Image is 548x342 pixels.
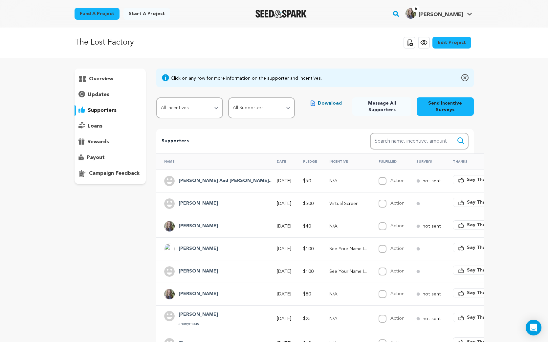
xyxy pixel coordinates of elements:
[164,311,175,321] img: user.png
[295,153,321,170] th: Pledge
[277,200,291,207] p: [DATE]
[255,10,307,18] a: Seed&Spark Homepage
[358,100,406,113] span: Message All Supporters
[329,178,367,184] p: N/A
[453,243,499,252] button: Say Thanks
[88,91,109,99] p: updates
[171,75,322,82] div: Click on any row for more information on the supporter and incentives.
[467,290,493,296] span: Say Thanks
[419,12,463,17] span: [PERSON_NAME]
[390,178,405,183] label: Action
[467,222,493,228] span: Say Thanks
[164,221,175,231] img: 8e7ef93ac0d8bd2b.jpg
[156,153,269,170] th: Name
[467,244,493,251] span: Say Thanks
[89,75,113,83] p: overview
[179,222,218,230] h4: Riley Allen
[329,291,367,297] p: N/A
[277,268,291,275] p: [DATE]
[75,74,146,84] button: overview
[89,170,140,177] p: campaign feedback
[417,97,473,116] button: Send Incentive Surveys
[352,97,411,116] button: Message All Supporters
[467,267,493,273] span: Say Thanks
[303,292,311,296] span: $80
[305,97,347,109] button: Download
[277,291,291,297] p: [DATE]
[423,315,441,322] p: not sent
[277,315,291,322] p: [DATE]
[88,122,102,130] p: loans
[467,176,493,183] span: Say Thanks
[164,198,175,209] img: user.png
[370,133,469,150] input: Search name, incentive, amount
[179,311,218,319] h4: Julia Weinberg
[303,201,314,206] span: $500
[432,37,471,49] a: Edit Project
[179,321,218,327] p: anonymous
[164,244,175,254] img: ACg8ocIQPV5Bch9EyxVkLaCFfWspb_KeATH9txcKJJxtf24JjuA_qVGd=s96-c
[412,6,420,12] span: 6
[75,168,146,179] button: campaign feedback
[75,37,134,49] p: The Lost Factory
[453,175,499,184] button: Say Thanks
[406,8,416,19] img: 8e7ef93ac0d8bd2b.jpg
[164,176,175,186] img: user.png
[87,138,109,146] p: rewards
[329,200,367,207] p: Virtual Screening Plus Q&A
[329,223,367,230] p: N/A
[390,269,405,273] label: Action
[277,178,291,184] p: [DATE]
[303,316,311,321] span: $25
[75,152,146,163] button: payout
[467,314,493,321] span: Say Thanks
[162,137,349,145] p: Supporters
[467,199,493,206] span: Say Thanks
[390,201,405,206] label: Action
[453,220,499,230] button: Say Thanks
[123,8,170,20] a: Start a project
[390,224,405,228] label: Action
[453,313,499,322] button: Say Thanks
[329,246,367,252] p: See Your Name In The Credits!
[408,153,445,170] th: Surveys
[390,292,405,296] label: Action
[390,316,405,321] label: Action
[87,154,105,162] p: payout
[404,7,473,19] a: Riley A.'s Profile
[453,288,499,297] button: Say Thanks
[423,291,441,297] p: not sent
[179,245,218,253] h4: Tim Walker
[75,105,146,116] button: supporters
[179,290,218,298] h4: Riley Allen
[269,153,295,170] th: Date
[164,266,175,277] img: user.png
[453,266,499,275] button: Say Thanks
[303,269,314,274] span: $100
[445,153,503,170] th: Thanks
[75,121,146,131] button: loans
[75,8,120,20] a: Fund a project
[526,320,541,335] div: Open Intercom Messenger
[329,315,367,322] p: N/A
[277,223,291,230] p: [DATE]
[461,74,469,82] img: close-o.svg
[75,137,146,147] button: rewards
[321,153,371,170] th: Incentive
[329,268,367,275] p: See Your Name In The Credits!
[303,224,311,229] span: $40
[390,246,405,251] label: Action
[179,200,218,208] h4: Jeanne Keller
[423,223,441,230] p: not sent
[277,246,291,252] p: [DATE]
[404,7,473,21] span: Riley A.'s Profile
[75,90,146,100] button: updates
[179,268,218,275] h4: Greg Epler-Wood
[423,178,441,184] p: not sent
[303,179,311,183] span: $50
[406,8,463,19] div: Riley A.'s Profile
[255,10,307,18] img: Seed&Spark Logo Dark Mode
[318,100,342,107] span: Download
[303,247,314,251] span: $100
[453,198,499,207] button: Say Thanks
